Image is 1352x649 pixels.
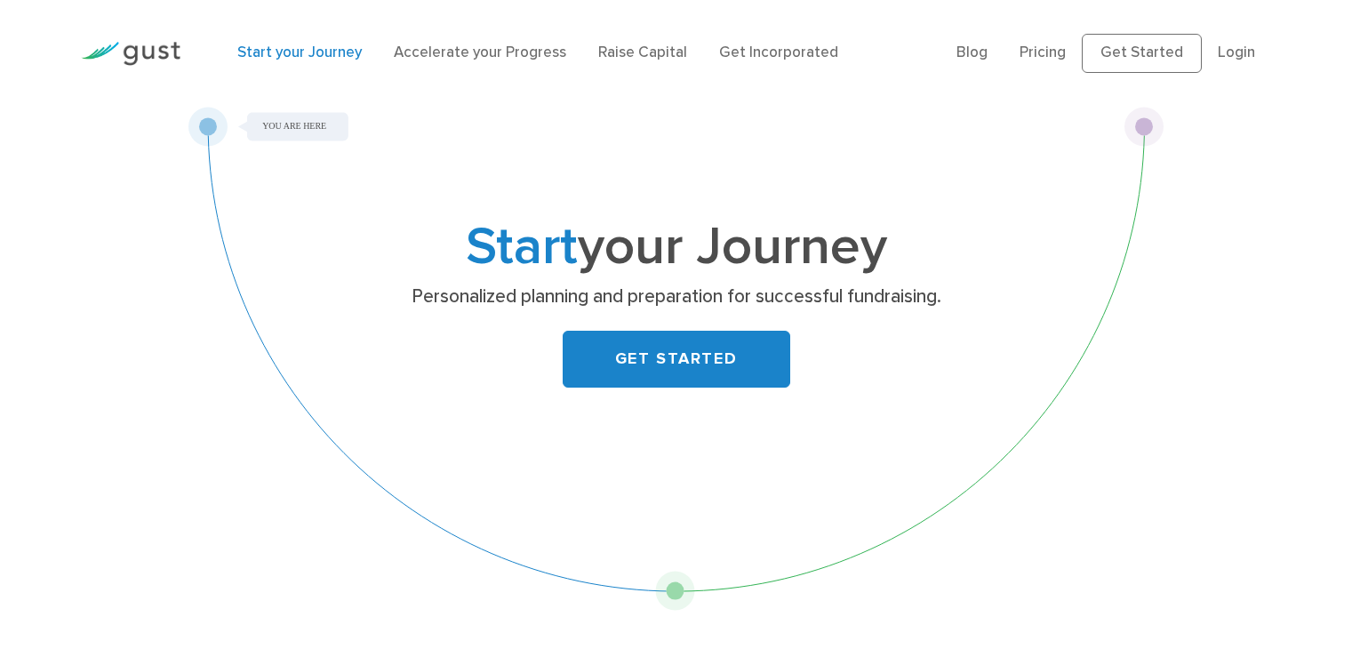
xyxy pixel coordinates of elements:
[1082,34,1202,73] a: Get Started
[956,44,988,61] a: Blog
[332,284,1020,309] p: Personalized planning and preparation for successful fundraising.
[1020,44,1066,61] a: Pricing
[1218,44,1255,61] a: Login
[563,331,790,388] a: GET STARTED
[719,44,838,61] a: Get Incorporated
[466,215,578,278] span: Start
[394,44,566,61] a: Accelerate your Progress
[81,42,180,66] img: Gust Logo
[237,44,362,61] a: Start your Journey
[325,223,1028,272] h1: your Journey
[598,44,687,61] a: Raise Capital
